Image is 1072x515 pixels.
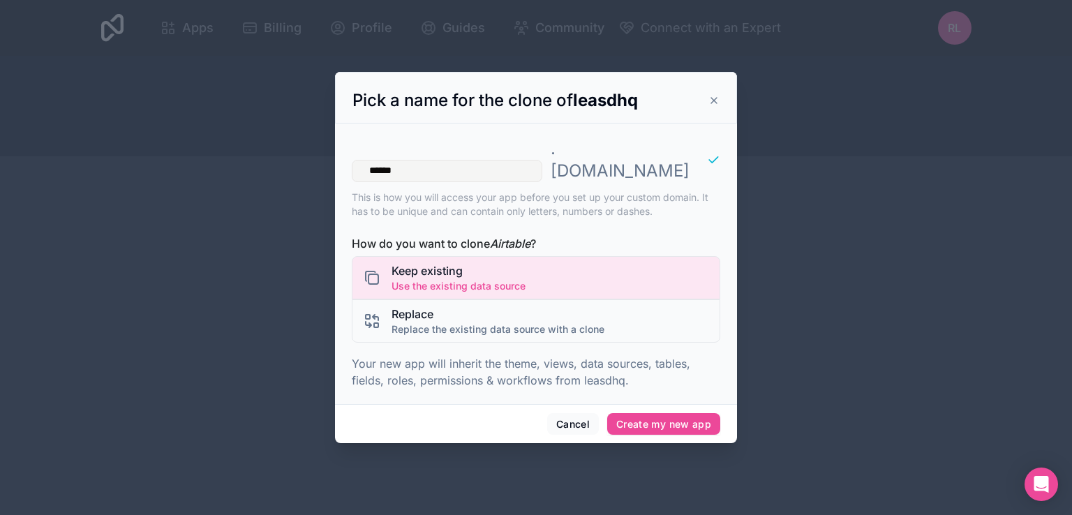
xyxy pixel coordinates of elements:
[490,237,530,251] i: Airtable
[352,355,720,389] p: Your new app will inherit the theme, views, data sources, tables, fields, roles, permissions & wo...
[352,235,720,252] span: How do you want to clone ?
[547,413,599,435] button: Cancel
[392,322,604,336] span: Replace the existing data source with a clone
[551,137,690,182] p: . [DOMAIN_NAME]
[573,90,638,110] strong: leasdhq
[607,413,720,435] button: Create my new app
[352,90,638,110] span: Pick a name for the clone of
[392,279,526,293] span: Use the existing data source
[1025,468,1058,501] div: Open Intercom Messenger
[392,306,604,322] span: Replace
[392,262,526,279] span: Keep existing
[352,191,720,218] p: This is how you will access your app before you set up your custom domain. It has to be unique an...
